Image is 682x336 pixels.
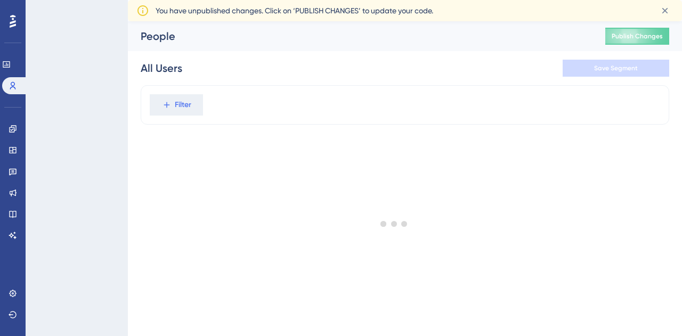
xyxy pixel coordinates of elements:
[563,60,669,77] button: Save Segment
[141,29,579,44] div: People
[612,32,663,40] span: Publish Changes
[141,61,182,76] div: All Users
[605,28,669,45] button: Publish Changes
[156,4,433,17] span: You have unpublished changes. Click on ‘PUBLISH CHANGES’ to update your code.
[594,64,638,72] span: Save Segment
